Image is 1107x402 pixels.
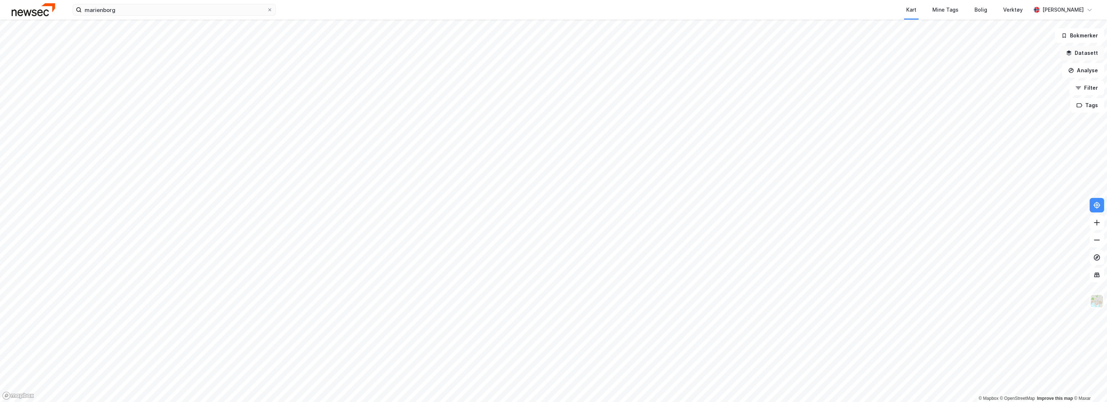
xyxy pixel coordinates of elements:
[906,5,916,14] div: Kart
[1090,294,1104,308] img: Z
[1037,396,1073,401] a: Improve this map
[1042,5,1084,14] div: [PERSON_NAME]
[82,4,267,15] input: Søk på adresse, matrikkel, gårdeiere, leietakere eller personer
[1071,367,1107,402] iframe: Chat Widget
[1062,63,1104,78] button: Analyse
[1003,5,1023,14] div: Verktøy
[1070,98,1104,113] button: Tags
[1071,367,1107,402] div: Kontrollprogram for chat
[1055,28,1104,43] button: Bokmerker
[1060,46,1104,60] button: Datasett
[978,396,998,401] a: Mapbox
[2,391,34,400] a: Mapbox homepage
[932,5,959,14] div: Mine Tags
[12,3,55,16] img: newsec-logo.f6e21ccffca1b3a03d2d.png
[1000,396,1035,401] a: OpenStreetMap
[1069,81,1104,95] button: Filter
[974,5,987,14] div: Bolig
